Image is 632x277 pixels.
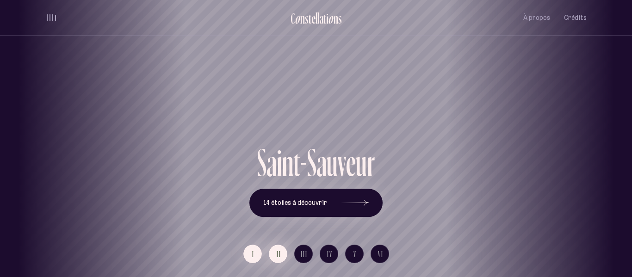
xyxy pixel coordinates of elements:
span: II [277,250,281,258]
div: t [293,143,300,182]
button: VI [371,245,389,263]
div: n [300,11,305,26]
div: v [338,143,346,182]
button: II [269,245,287,263]
button: V [345,245,364,263]
div: a [266,143,277,182]
div: - [300,143,307,182]
span: III [301,250,308,258]
span: V [353,250,357,258]
div: C [291,11,295,26]
div: i [277,143,282,182]
div: i [326,11,328,26]
span: Crédits [564,14,587,22]
div: u [356,143,367,182]
div: r [367,143,375,182]
div: S [307,143,316,182]
span: À propos [523,14,550,22]
div: o [295,11,300,26]
div: s [305,11,309,26]
button: IV [320,245,338,263]
button: À propos [523,7,550,29]
div: t [309,11,311,26]
div: l [316,11,317,26]
button: I [243,245,262,263]
span: VI [378,250,384,258]
div: n [334,11,338,26]
span: I [252,250,254,258]
button: III [294,245,313,263]
div: u [327,143,338,182]
button: Crédits [564,7,587,29]
div: e [346,143,356,182]
span: IV [327,250,333,258]
div: s [338,11,342,26]
div: a [316,143,327,182]
button: volume audio [45,13,57,23]
div: S [257,143,266,182]
div: e [311,11,316,26]
div: t [323,11,326,26]
button: 14 étoiles à découvrir [249,189,383,217]
span: 14 étoiles à découvrir [263,199,327,207]
div: n [282,143,293,182]
div: l [317,11,319,26]
div: a [319,11,323,26]
div: o [328,11,334,26]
